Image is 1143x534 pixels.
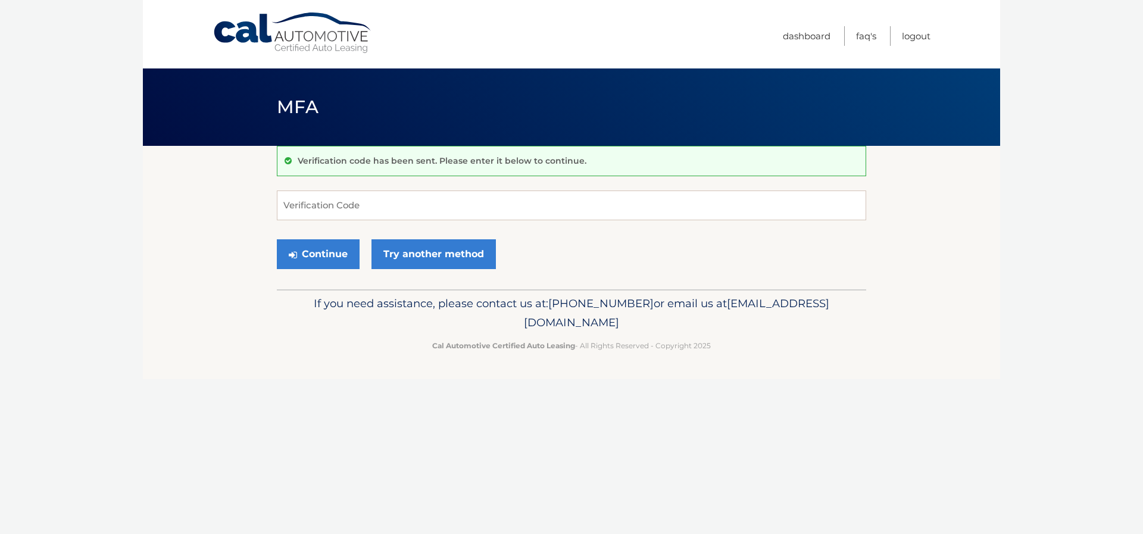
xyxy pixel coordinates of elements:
[213,12,373,54] a: Cal Automotive
[902,26,930,46] a: Logout
[856,26,876,46] a: FAQ's
[277,96,318,118] span: MFA
[371,239,496,269] a: Try another method
[285,339,858,352] p: - All Rights Reserved - Copyright 2025
[432,341,575,350] strong: Cal Automotive Certified Auto Leasing
[277,191,866,220] input: Verification Code
[298,155,586,166] p: Verification code has been sent. Please enter it below to continue.
[548,296,654,310] span: [PHONE_NUMBER]
[285,294,858,332] p: If you need assistance, please contact us at: or email us at
[783,26,830,46] a: Dashboard
[277,239,360,269] button: Continue
[524,296,829,329] span: [EMAIL_ADDRESS][DOMAIN_NAME]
